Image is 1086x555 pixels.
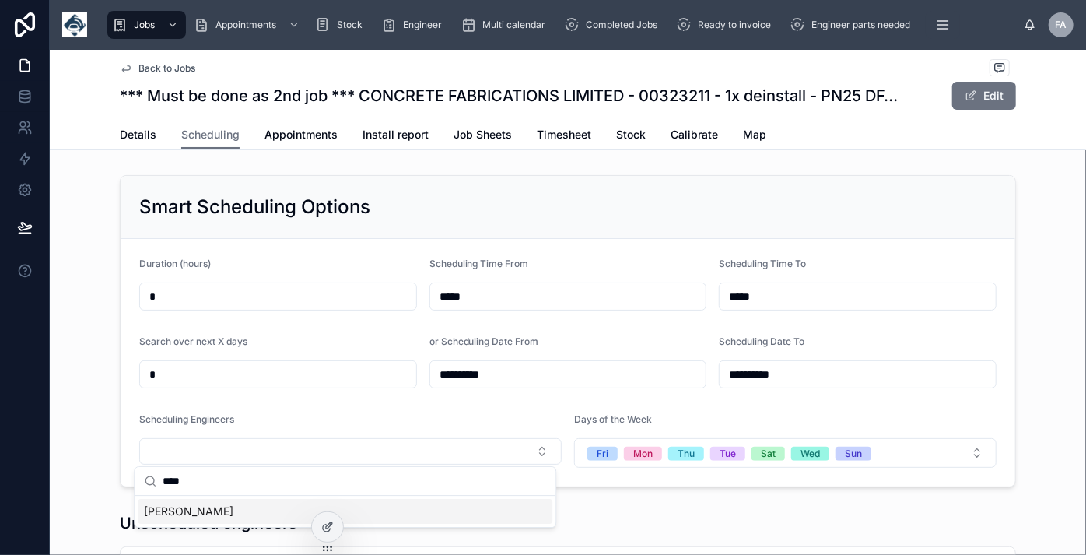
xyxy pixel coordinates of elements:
[720,447,736,461] div: Tue
[363,121,429,152] a: Install report
[456,11,556,39] a: Multi calendar
[139,413,234,425] span: Scheduling Engineers
[791,445,829,461] button: Unselect WED
[377,11,453,39] a: Engineer
[811,19,910,31] span: Engineer parts needed
[135,496,555,527] div: Suggestions
[719,335,804,347] span: Scheduling Date To
[574,413,652,425] span: Days of the Week
[743,121,766,152] a: Map
[139,438,562,465] button: Select Button
[107,11,186,39] a: Jobs
[337,19,363,31] span: Stock
[181,127,240,142] span: Scheduling
[310,11,373,39] a: Stock
[668,445,704,461] button: Unselect THU
[800,447,820,461] div: Wed
[952,82,1016,110] button: Edit
[144,504,233,519] span: [PERSON_NAME]
[616,127,646,142] span: Stock
[134,19,155,31] span: Jobs
[120,127,156,142] span: Details
[537,127,591,142] span: Timesheet
[710,445,745,461] button: Unselect TUE
[678,447,695,461] div: Thu
[845,447,862,461] div: Sun
[454,127,512,142] span: Job Sheets
[403,19,442,31] span: Engineer
[1056,19,1067,31] span: FA
[698,19,771,31] span: Ready to invoice
[719,258,806,269] span: Scheduling Time To
[429,258,529,269] span: Scheduling Time From
[761,447,776,461] div: Sat
[559,11,668,39] a: Completed Jobs
[62,12,87,37] img: App logo
[586,19,657,31] span: Completed Jobs
[454,121,512,152] a: Job Sheets
[597,447,608,461] div: Fri
[139,195,370,220] h2: Smart Scheduling Options
[100,8,1024,42] div: scrollable content
[671,121,718,152] a: Calibrate
[264,127,338,142] span: Appointments
[743,127,766,142] span: Map
[574,438,997,468] button: Select Button
[482,19,545,31] span: Multi calendar
[624,445,662,461] button: Unselect MON
[616,121,646,152] a: Stock
[139,335,247,347] span: Search over next X days
[120,121,156,152] a: Details
[189,11,307,39] a: Appointments
[836,445,871,461] button: Unselect SUN
[138,62,195,75] span: Back to Jobs
[537,121,591,152] a: Timesheet
[120,62,195,75] a: Back to Jobs
[120,85,899,107] h1: *** Must be done as 2nd job *** CONCRETE FABRICATIONS LIMITED - 00323211 - 1x deinstall - PN25 DF...
[120,512,297,534] h1: Unscheduled engineers
[429,335,539,347] span: or Scheduling Date From
[671,127,718,142] span: Calibrate
[264,121,338,152] a: Appointments
[671,11,782,39] a: Ready to invoice
[587,445,618,461] button: Unselect FRI
[751,445,785,461] button: Unselect SAT
[633,447,653,461] div: Mon
[215,19,276,31] span: Appointments
[785,11,921,39] a: Engineer parts needed
[139,258,211,269] span: Duration (hours)
[363,127,429,142] span: Install report
[181,121,240,150] a: Scheduling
